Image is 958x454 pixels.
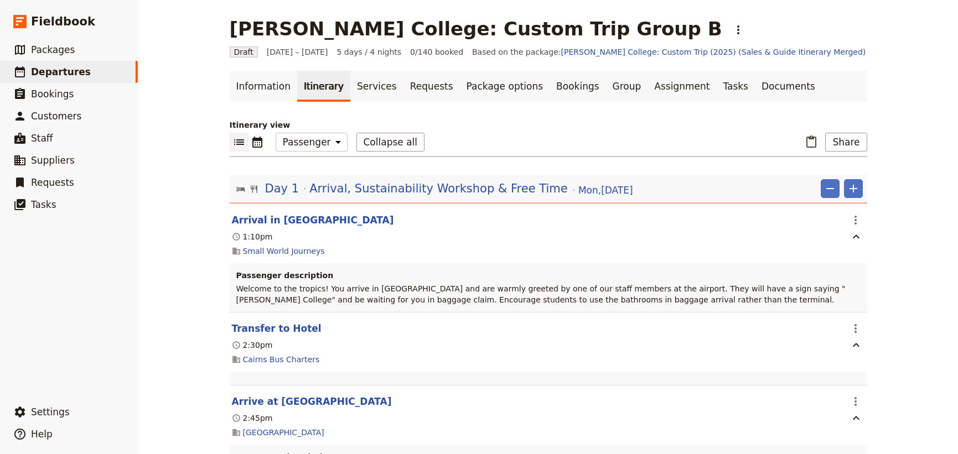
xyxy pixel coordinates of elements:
button: Edit this itinerary item [232,395,392,408]
a: Documents [755,71,822,102]
button: Add [844,179,863,198]
button: Share [825,133,867,152]
span: Requests [31,177,74,188]
span: Help [31,429,53,440]
a: Cairns Bus Charters [243,354,320,365]
span: Customers [31,111,81,122]
button: Actions [729,20,748,39]
span: Draft [230,46,258,58]
span: [DATE] – [DATE] [267,46,328,58]
button: List view [230,133,248,152]
span: Packages [31,44,75,55]
span: Staff [31,133,53,144]
span: Tasks [31,199,56,210]
span: Settings [31,406,70,418]
span: Suppliers [31,155,75,166]
button: Collapse all [356,133,425,152]
a: Group [606,71,648,102]
button: Edit day information [236,180,633,197]
span: Departures [31,66,91,77]
button: Edit this itinerary item [232,213,394,227]
a: Services [350,71,403,102]
a: Small World Journeys [243,246,325,257]
span: Day 1 [265,180,299,197]
button: Remove [821,179,840,198]
a: Package options [460,71,550,102]
p: Welcome to the tropics! You arrive in [GEOGRAPHIC_DATA] and are warmly greeted by one of our staf... [236,283,861,305]
button: Edit this itinerary item [232,322,322,335]
p: Itinerary view [230,119,867,131]
span: Fieldbook [31,13,95,30]
span: Arrival, Sustainability Workshop & Free Time [309,180,567,197]
div: 2:30pm [232,340,273,351]
span: 5 days / 4 nights [336,46,401,58]
a: [PERSON_NAME] College: Custom Trip (2025) (Sales & Guide Itinerary Merged) [561,48,866,56]
span: Mon , [DATE] [578,184,633,197]
a: [GEOGRAPHIC_DATA] [243,427,324,438]
a: Assignment [648,71,716,102]
button: Calendar view [248,133,267,152]
div: 1:10pm [232,231,273,242]
button: Actions [846,211,865,229]
h3: Passenger description [236,270,861,281]
span: Bookings [31,88,74,100]
div: 2:45pm [232,413,273,424]
h1: [PERSON_NAME] College: Custom Trip Group B [230,18,722,40]
a: Itinerary [297,71,350,102]
span: Based on the package: [472,46,866,58]
a: Requests [403,71,460,102]
a: Tasks [716,71,755,102]
span: 0/140 booked [410,46,463,58]
button: Paste itinerary item [802,133,821,152]
a: Bookings [550,71,605,102]
a: Information [230,71,297,102]
button: Actions [846,319,865,338]
button: Actions [846,392,865,411]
